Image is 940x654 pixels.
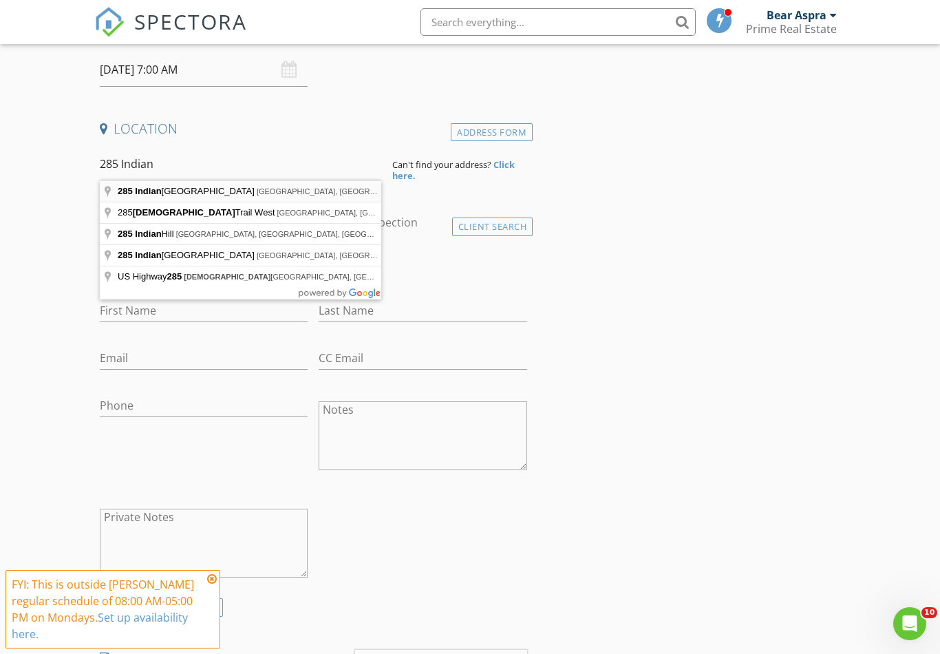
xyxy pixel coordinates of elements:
[94,7,125,37] img: The Best Home Inspection Software - Spectora
[118,207,277,218] span: 285 Trail West
[118,250,257,260] span: [GEOGRAPHIC_DATA]
[118,250,162,260] span: 285 Indian
[746,22,837,36] div: Prime Real Estate
[452,218,533,236] div: Client Search
[277,209,522,217] span: [GEOGRAPHIC_DATA], [GEOGRAPHIC_DATA], [GEOGRAPHIC_DATA]
[167,271,182,282] span: 285
[392,158,491,171] span: Can't find your address?
[451,123,533,142] div: Address Form
[184,273,515,281] span: [GEOGRAPHIC_DATA], [GEOGRAPHIC_DATA], [GEOGRAPHIC_DATA]
[118,186,257,196] span: [GEOGRAPHIC_DATA]
[257,187,502,196] span: [GEOGRAPHIC_DATA], [GEOGRAPHIC_DATA], [GEOGRAPHIC_DATA]
[257,251,502,260] span: [GEOGRAPHIC_DATA], [GEOGRAPHIC_DATA], [GEOGRAPHIC_DATA]
[392,158,515,182] strong: Click here.
[133,207,235,218] span: [DEMOGRAPHIC_DATA]
[893,607,926,640] iframe: Intercom live chat
[118,271,184,282] span: US Highway
[94,19,247,48] a: SPECTORA
[100,120,527,138] h4: Location
[184,273,270,281] span: [DEMOGRAPHIC_DATA]
[118,186,162,196] span: 285 Indian
[176,230,421,238] span: [GEOGRAPHIC_DATA], [GEOGRAPHIC_DATA], [GEOGRAPHIC_DATA]
[118,229,162,239] span: 285 Indian
[12,576,203,642] div: FYI: This is outside [PERSON_NAME] regular schedule of 08:00 AM-05:00 PM on Mondays.
[420,8,696,36] input: Search everything...
[100,53,308,87] input: Select date
[921,607,937,618] span: 10
[100,147,381,181] input: Address Search
[12,610,188,642] a: Set up availability here.
[134,7,247,36] span: SPECTORA
[767,8,826,22] div: Bear Aspra
[118,229,176,239] span: Hill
